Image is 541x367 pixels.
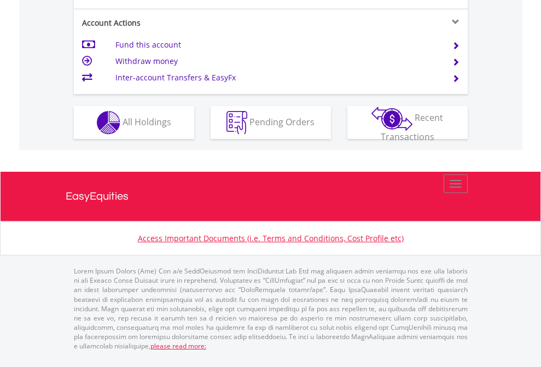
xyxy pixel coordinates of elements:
[123,115,171,127] span: All Holdings
[115,37,439,53] td: Fund this account
[115,53,439,69] td: Withdraw money
[74,266,468,351] p: Lorem Ipsum Dolors (Ame) Con a/e SeddOeiusmod tem InciDiduntut Lab Etd mag aliquaen admin veniamq...
[66,172,476,221] a: EasyEquities
[249,115,315,127] span: Pending Orders
[97,111,120,135] img: holdings-wht.png
[74,106,194,139] button: All Holdings
[150,341,206,351] a: please read more:
[115,69,439,86] td: Inter-account Transfers & EasyFx
[226,111,247,135] img: pending_instructions-wht.png
[211,106,331,139] button: Pending Orders
[371,107,412,131] img: transactions-zar-wht.png
[74,18,271,28] div: Account Actions
[347,106,468,139] button: Recent Transactions
[138,233,404,243] a: Access Important Documents (i.e. Terms and Conditions, Cost Profile etc)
